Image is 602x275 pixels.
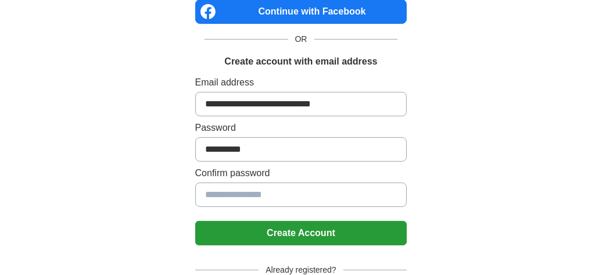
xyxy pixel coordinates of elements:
[195,121,407,135] label: Password
[195,76,407,90] label: Email address
[288,33,314,45] span: OR
[195,221,407,245] button: Create Account
[195,166,407,180] label: Confirm password
[224,55,377,69] h1: Create account with email address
